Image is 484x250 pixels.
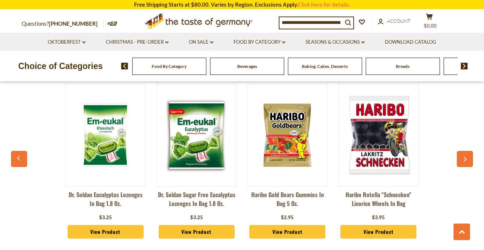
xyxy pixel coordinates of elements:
[157,95,236,175] img: Dr. Soldan Sugar Free Eucalyptus Lozenges in Bag 1.8 oz.
[340,225,416,239] a: View Product
[385,38,436,46] a: Download Catalog
[106,38,169,46] a: Christmas - PRE-ORDER
[249,225,325,239] a: View Product
[65,190,145,212] a: Dr. Soldan Eucalyptus Lozenges in Bag 1.8 oz.
[461,63,468,69] img: next arrow
[49,20,98,27] a: [PHONE_NUMBER]
[298,1,350,8] a: Click here for details.
[237,64,257,69] a: Beverages
[189,38,213,46] a: On Sale
[424,23,437,29] span: $0.00
[281,214,294,221] div: $2.95
[339,95,418,175] img: Haribo Rotella
[66,95,145,175] img: Dr. Soldan Eucalyptus Lozenges in Bag 1.8 oz.
[372,214,385,221] div: $3.95
[302,64,348,69] a: Baking, Cakes, Desserts
[190,214,203,221] div: $3.25
[339,190,419,212] a: Haribo Rotella "Schnecken" Licorice Wheels in Bag
[248,95,327,175] img: Haribo Gold Bears Gummies in Bag 5 oz.
[306,38,365,46] a: Seasons & Occasions
[22,19,103,29] p: Questions?
[378,17,411,25] a: Account
[387,18,411,24] span: Account
[152,64,187,69] a: Food By Category
[159,225,235,239] a: View Product
[418,13,440,32] button: $0.00
[396,64,409,69] a: Breads
[248,190,328,212] a: Haribo Gold Bears Gummies in Bag 5 oz.
[68,225,144,239] a: View Product
[121,63,128,69] img: previous arrow
[156,190,236,212] a: Dr. Soldan Sugar Free Eucalyptus Lozenges in Bag 1.8 oz.
[234,38,285,46] a: Food By Category
[48,38,86,46] a: Oktoberfest
[99,214,112,221] div: $3.25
